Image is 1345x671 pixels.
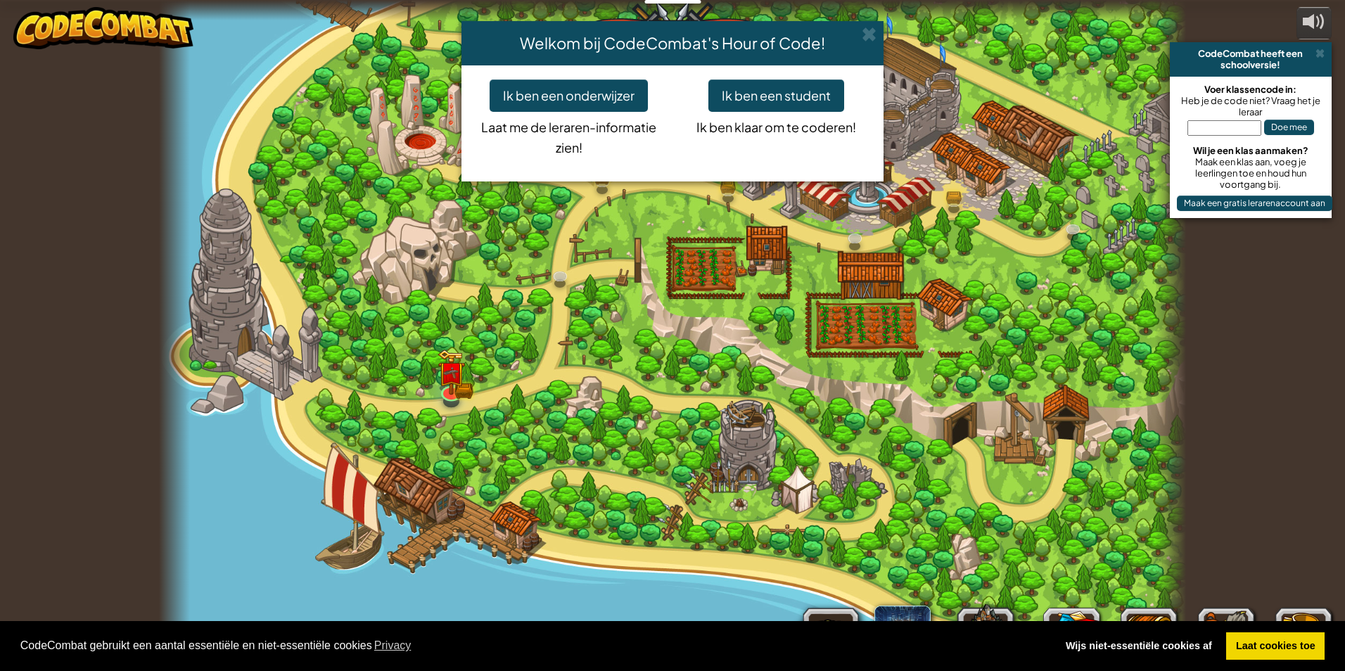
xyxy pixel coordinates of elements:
[490,79,648,112] button: Ik ben een onderwijzer
[1226,632,1325,660] a: allow cookies
[472,32,873,54] h4: Welkom bij CodeCombat's Hour of Code!
[476,112,662,158] p: Laat me de leraren-informatie zien!
[20,635,1045,656] span: CodeCombat gebruikt een aantal essentiële en niet-essentiële cookies
[683,112,869,137] p: Ik ben klaar om te coderen!
[708,79,844,112] button: Ik ben een student
[1056,632,1221,660] a: deny cookies
[372,635,414,656] a: learn more about cookies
